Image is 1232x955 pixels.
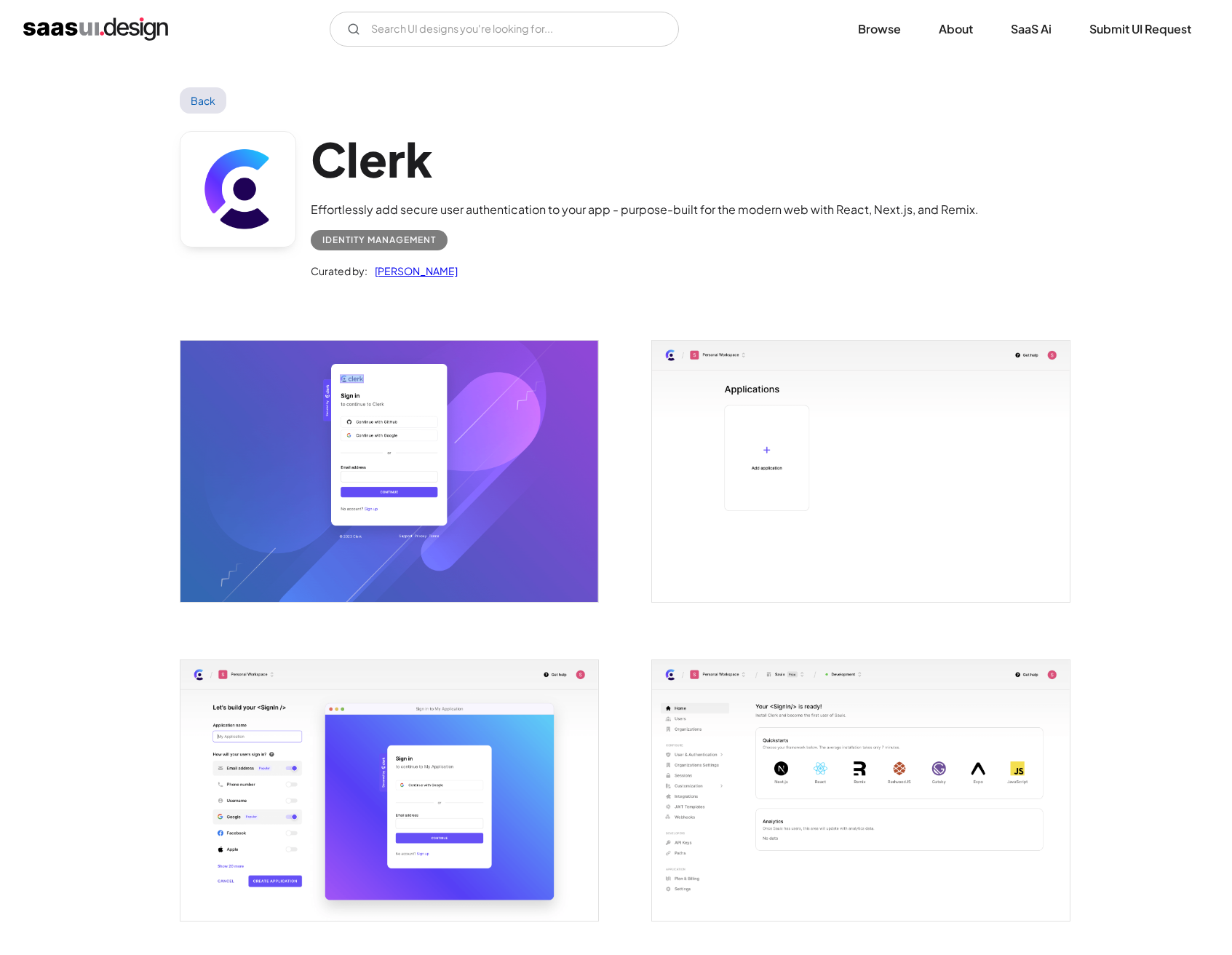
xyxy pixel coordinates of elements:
[180,87,227,114] a: Back
[311,131,979,187] h1: Clerk
[840,13,918,45] a: Browse
[180,341,598,602] img: 643a34d7b8fcd6d027f1f75a_Clerk%20Signup%20Screen.png
[330,12,679,47] input: Search UI designs you're looking for...
[921,13,990,45] a: About
[1072,13,1209,45] a: Submit UI Request
[180,341,598,602] a: open lightbox
[367,262,458,280] a: [PERSON_NAME]
[311,262,367,280] div: Curated by:
[652,341,1070,602] img: 643a34d47415da8e3b60f655_Clerk%20Applications%20Screen.png
[322,231,436,249] div: Identity Management
[652,660,1070,922] img: 643a35007415da29c3611faf_Clerk%20Dashboard%20Screen.png
[652,660,1070,922] a: open lightbox
[23,17,168,41] a: home
[330,12,679,47] form: Email Form
[993,13,1069,45] a: SaaS Ai
[180,660,598,922] img: 643a3501b8fcd69cd6f22543_Clerk%20Building%20your%20Signin%20Screen.png
[652,341,1070,602] a: open lightbox
[180,660,598,922] a: open lightbox
[311,201,979,218] div: Effortlessly add secure user authentication to your app - purpose-built for the modern web with R...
